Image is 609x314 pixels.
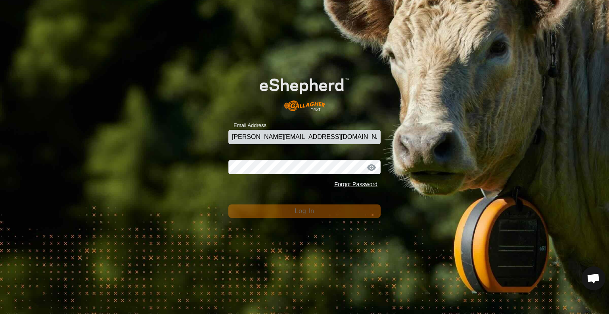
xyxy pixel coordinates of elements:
[582,266,605,290] div: Open chat
[228,204,381,218] button: Log In
[334,181,377,187] a: Forgot Password
[228,121,266,129] label: Email Address
[295,208,314,214] span: Log In
[228,130,381,144] input: Email Address
[243,65,365,118] img: E-shepherd Logo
